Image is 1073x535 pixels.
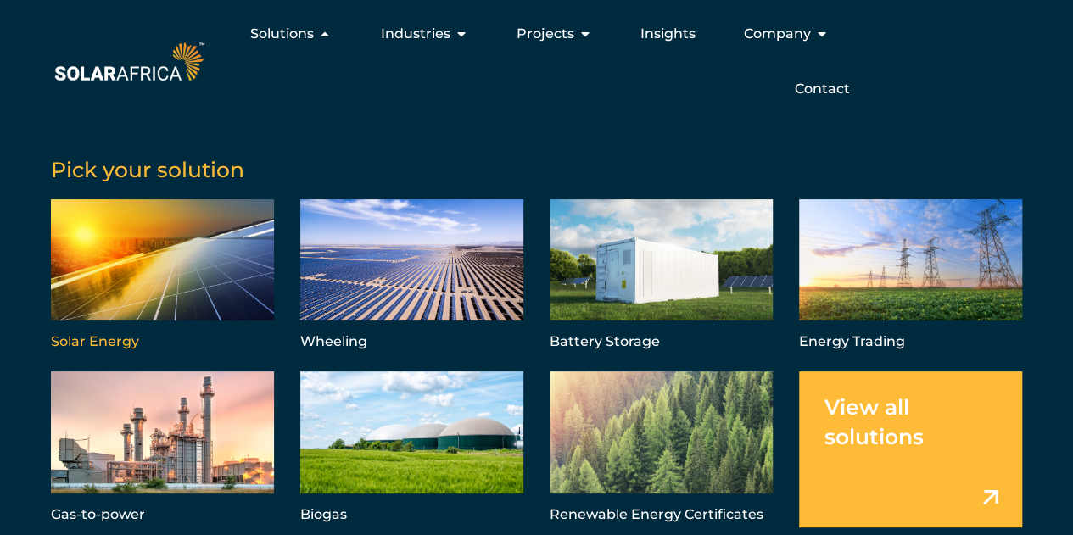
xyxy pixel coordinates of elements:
[743,24,810,44] span: Company
[51,157,1022,182] h5: Pick your solution
[640,24,695,44] a: Insights
[250,24,314,44] span: Solutions
[208,17,863,106] div: Menu Toggle
[208,17,863,106] nav: Menu
[794,79,849,99] a: Contact
[51,199,274,354] a: Solar Energy
[516,24,573,44] span: Projects
[799,371,1022,527] a: View all solutions
[380,24,450,44] span: Industries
